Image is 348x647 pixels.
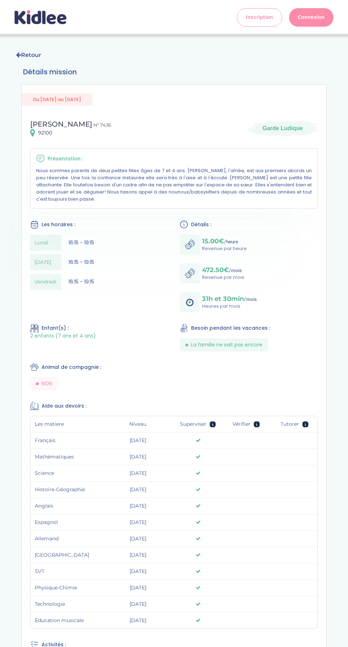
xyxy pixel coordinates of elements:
span: [DATE] [130,519,146,525]
span: Technologie [35,600,96,608]
span: 472.50€ [202,266,229,274]
span: Mathématiques [35,453,96,461]
span: Science [35,470,96,477]
span: [DATE] [130,617,146,624]
span: 31h et 30min [202,295,244,303]
p: /heure [202,237,247,245]
span: Les horaires : [42,221,75,228]
span: Tutorer [281,420,299,428]
span: Physique-Chimie [35,584,96,592]
span: Espagnol [35,519,96,526]
span: Enfant(s) : [42,324,69,332]
span: Garde Ludique [263,124,303,132]
span: [DATE] [34,259,51,266]
span: [PERSON_NAME] [30,120,92,128]
a: Connexion [289,8,333,27]
span: Superviser [180,420,206,428]
span: La famille ne sait pas encore [191,341,262,349]
span: Histoire-Géographie [35,486,96,493]
span: Présentation : [48,155,83,163]
p: Revenue par mois [202,274,244,281]
h3: Détails mission [23,67,325,77]
span: Détails : [191,221,211,228]
span: 16:15 - 19:15 [69,259,94,266]
span: 2 enfants (7 ans et 4 ans) [30,333,96,339]
span: Allemand [35,535,96,542]
span: Du [DATE] au [DATE] [22,93,92,106]
span: Vendredi [34,278,56,286]
span: [DATE] [130,470,146,476]
p: /mois [202,295,257,303]
span: Animal de compagnie : [42,364,101,371]
span: Lundi [34,239,48,246]
span: Anglais [35,502,96,510]
p: Heures par mois [202,303,257,310]
a: Inscription [237,8,282,27]
span: Besoin pendant les vacances : [191,324,270,332]
p: /mois [202,266,244,274]
span: Les matiere [35,420,64,428]
span: Français [35,437,96,444]
span: [DATE] [130,437,146,444]
span: [DATE] [130,601,146,607]
span: 15.00€ [202,237,224,245]
p: Revenue par heure [202,245,247,252]
span: [DATE] [130,584,146,591]
span: [DATE] [130,503,146,509]
span: NON [42,380,52,387]
span: [DATE] [130,486,146,493]
span: SVT [35,568,96,575]
span: Vérifier [233,420,250,428]
span: [DATE] [130,535,146,542]
span: [DATE] [130,552,146,558]
a: Retour [16,52,41,58]
span: 16:15 - 19:15 [69,239,94,246]
span: N° 7436 [93,122,111,128]
span: [GEOGRAPHIC_DATA] [35,551,96,559]
span: [DATE] [130,454,146,460]
span: Aide aux devoirs : [42,402,87,410]
p: Nous sommes parents de deux petites filles âges de 7 et 4 ans. [PERSON_NAME], l'aînée, est aux pr... [36,167,312,203]
span: [DATE] [130,568,146,574]
span: Niveau [129,420,146,428]
span: 92100 [38,129,52,137]
span: 16:15 - 19:15 [69,278,94,285]
span: Éducation musicale [35,617,96,624]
